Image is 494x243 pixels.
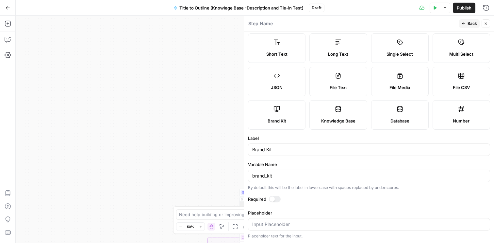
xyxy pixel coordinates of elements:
div: Placeholder text for the input. [248,233,490,239]
label: Required [248,196,490,202]
label: Placeholder [248,210,490,216]
span: Single Select [387,51,413,57]
div: 3 [240,206,247,208]
input: brand_kit [252,173,486,179]
div: By default this will be the label in lowercase with spaces replaced by underscores. [248,185,490,191]
label: Variable Name [248,161,490,168]
span: Brand Kit [268,118,286,124]
div: 2 [240,204,247,206]
span: File Text [330,84,347,91]
button: Publish [453,3,475,13]
span: Database [390,118,409,124]
span: Long Text [328,51,348,57]
div: 1 [240,202,247,204]
button: Back [459,19,480,28]
span: JSON [271,84,283,91]
span: Title to Outline (Knowlege Base -Description and Tie-in Test) [179,5,304,11]
span: File Media [389,84,410,91]
label: Label [248,135,490,141]
div: LLM · GPT-4.1Title AnalysisStep 1Output{ "keywords":[ "budgeting tips for expats", "how to send m... [239,189,290,224]
span: Knowledge Base [321,118,355,124]
span: Short Text [266,51,288,57]
span: 50% [187,224,194,229]
input: Input Placeholder [252,221,486,228]
span: File CSV [453,84,470,91]
button: Title to Outline (Knowlege Base -Description and Tie-in Test) [170,3,307,13]
input: Input Label [252,146,486,153]
div: WorkflowInput SettingsInputs [239,171,290,179]
span: Publish [457,5,471,11]
span: Back [468,21,477,27]
span: Number [453,118,469,124]
span: Draft [312,5,321,11]
span: Multi Select [449,51,473,57]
